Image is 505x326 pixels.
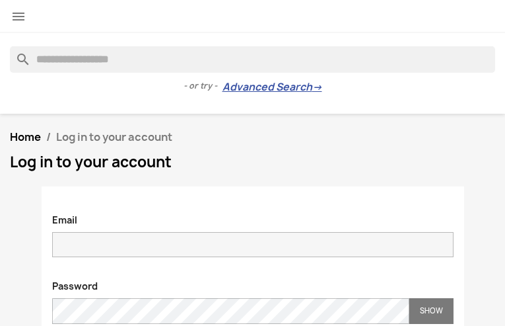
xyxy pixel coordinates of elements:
[409,298,454,324] button: Show
[52,298,409,324] input: Password input
[222,81,322,94] a: Advanced Search→
[10,46,495,73] input: Search
[184,79,222,93] span: - or try -
[11,9,26,24] i: 
[42,273,108,293] label: Password
[312,81,322,94] span: →
[10,130,41,144] a: Home
[10,46,26,62] i: search
[56,130,172,144] span: Log in to your account
[10,154,495,170] h1: Log in to your account
[42,207,87,227] label: Email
